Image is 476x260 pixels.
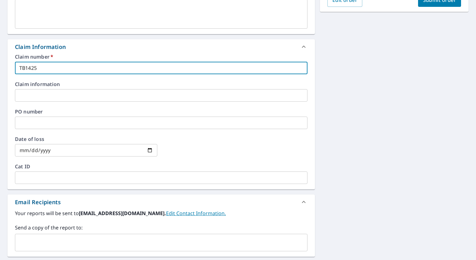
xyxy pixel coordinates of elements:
[15,164,307,169] label: Cat ID
[15,137,157,142] label: Date of loss
[15,109,307,114] label: PO number
[15,54,307,59] label: Claim number
[15,209,307,217] label: Your reports will be sent to
[166,210,226,217] a: EditContactInfo
[15,82,307,87] label: Claim information
[7,195,315,209] div: Email Recipients
[15,198,61,206] div: Email Recipients
[15,224,307,231] label: Send a copy of the report to:
[15,43,66,51] div: Claim Information
[7,39,315,54] div: Claim Information
[79,210,166,217] b: [EMAIL_ADDRESS][DOMAIN_NAME].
